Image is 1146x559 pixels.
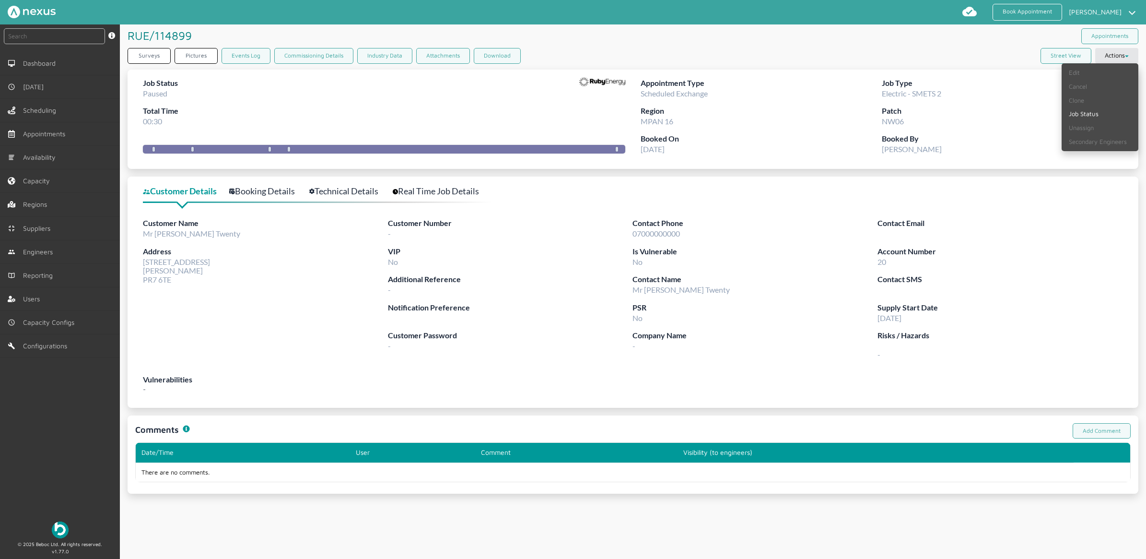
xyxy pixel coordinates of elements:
th: Comment [475,443,678,462]
span: [PERSON_NAME] [882,144,942,154]
span: Mr [PERSON_NAME] Twenty [632,285,730,294]
span: - [877,342,1122,359]
span: 07000000000 [632,229,680,238]
img: Nexus [8,6,56,18]
span: Scheduled Exchange [641,89,708,98]
a: Secondary Engineers [1062,135,1138,149]
label: Contact Phone [632,217,877,229]
a: Job Status [1062,107,1138,121]
label: Additional Reference [388,274,632,285]
span: Configurations [23,342,71,350]
label: Vulnerabilities [143,374,1123,386]
th: Visibility (to engineers) [678,443,1074,462]
a: Add Comment [1073,423,1131,439]
span: Capacity Configs [23,319,78,326]
input: Search by: Ref, PostCode, MPAN, MPRN, Account, Customer [4,28,105,44]
label: Customer Name [143,217,388,229]
a: Booking Details [229,184,305,198]
a: Edit [1062,66,1138,80]
label: Is Vulnerable [632,246,877,258]
label: Account Number [877,246,1122,258]
th: Date/Time [136,443,350,462]
span: Electric - SMETS 2 [882,89,941,98]
img: md-book.svg [8,272,15,279]
img: appointments-left-menu.svg [8,130,15,138]
span: Dashboard [23,59,59,67]
img: md-desktop.svg [8,59,15,67]
button: Street View [1041,48,1091,64]
th: User [350,443,475,462]
label: Job Status [143,77,178,89]
label: Notification Preference [388,302,632,314]
img: md-cloud-done.svg [962,4,977,19]
a: Book Appointment [993,4,1062,21]
img: md-list.svg [8,154,15,161]
span: - [632,341,635,350]
label: Risks / Hazards [877,330,1122,342]
a: Appointments [1081,28,1138,44]
span: NW06 [882,117,904,126]
img: scheduling-left-menu.svg [8,107,15,114]
span: [DATE] [23,83,47,91]
label: VIP [388,246,632,258]
h1: RUE/114899 ️️️ [128,24,195,47]
span: 00:30 [143,117,162,126]
img: regions.left-menu.svg [8,201,15,208]
label: PSR [632,302,877,314]
span: Paused [143,89,167,98]
a: Real Time Job Details [393,184,490,198]
label: Contact Email [877,217,1122,229]
span: [DATE] [877,313,901,322]
span: Suppliers [23,225,54,232]
a: Surveys [128,48,171,64]
span: No [632,257,643,266]
label: Total Time [143,105,178,117]
img: md-time.svg [8,319,15,326]
span: MPAN 16 [641,117,673,126]
span: Users [23,295,44,303]
a: Pictures [175,48,218,64]
img: md-people.svg [8,248,15,256]
label: Contact Name [632,274,877,285]
a: Industry Data [357,48,412,64]
label: Company Name [632,330,877,342]
span: Scheduling [23,107,60,114]
td: There are no comments. [136,463,1074,482]
span: Appointments [23,130,69,138]
span: - [388,285,391,294]
img: Supplier Logo [579,77,625,87]
img: user-left-menu.svg [8,295,15,303]
span: Regions [23,201,51,208]
span: - [388,229,391,238]
label: Customer Password [388,330,632,342]
span: Engineers [23,248,57,256]
label: Booked On [641,133,882,145]
span: - [388,341,391,350]
a: Cancel [1062,80,1138,94]
a: Attachments [416,48,470,64]
label: Address [143,246,388,258]
a: Unassign [1062,121,1138,135]
img: md-contract.svg [8,225,15,232]
label: Booked By [882,133,1123,145]
span: Availability [23,154,59,161]
label: Patch [882,105,1123,117]
img: md-time.svg [8,83,15,91]
a: Commissioning Details [274,48,353,64]
a: Technical Details [309,184,389,198]
img: md-build.svg [8,342,15,350]
img: capacity-left-menu.svg [8,177,15,185]
span: No [632,313,643,322]
label: Supply Start Date [877,302,1122,314]
span: 20 [877,257,886,266]
span: [STREET_ADDRESS] [PERSON_NAME] PR7 6TE [143,257,210,284]
img: Beboc Logo [52,522,69,538]
label: Customer Number [388,217,632,229]
button: Actions [1095,48,1138,63]
span: [DATE] [641,144,665,154]
label: Region [641,105,882,117]
a: Clone [1062,94,1138,107]
label: Appointment Type [641,77,882,89]
button: Download [474,48,521,64]
span: Mr [PERSON_NAME] Twenty [143,229,240,238]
